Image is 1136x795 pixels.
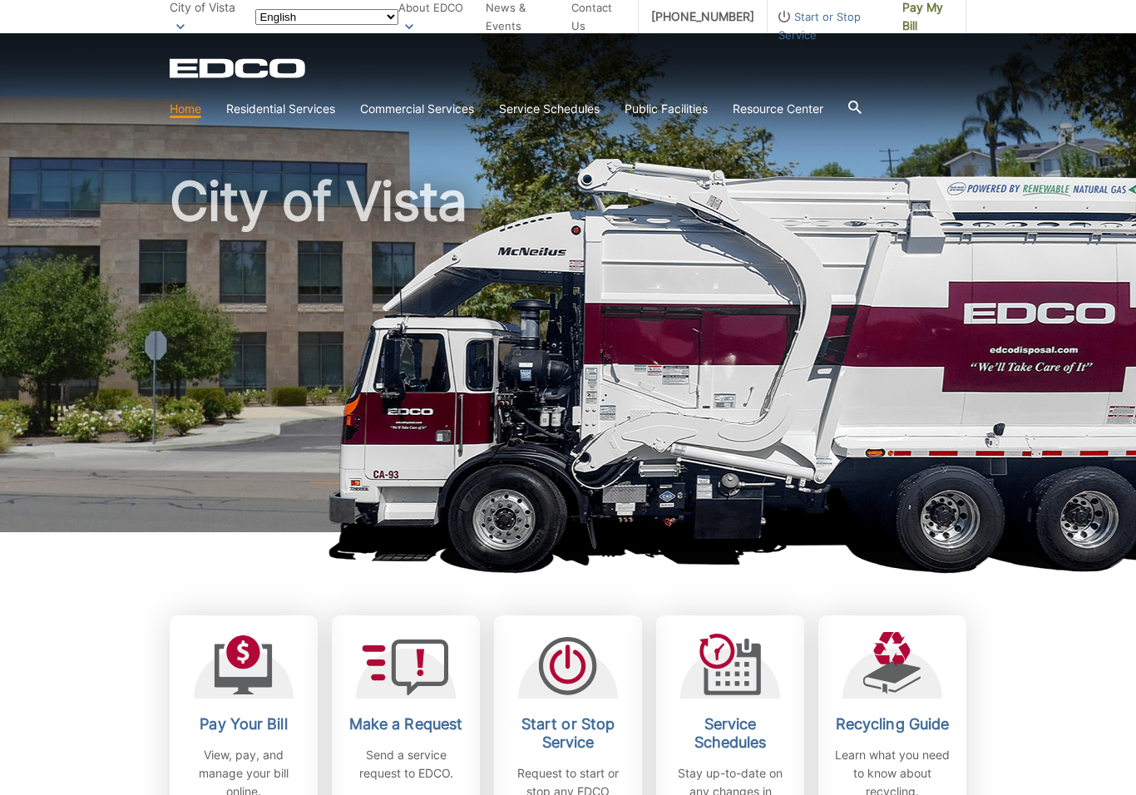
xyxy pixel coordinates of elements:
h2: Recycling Guide [831,715,954,733]
a: EDCD logo. Return to the homepage. [170,58,308,78]
h2: Start or Stop Service [506,715,630,752]
a: Resource Center [733,100,823,118]
h2: Service Schedules [669,715,792,752]
h1: City of Vista [170,175,966,540]
p: Send a service request to EDCO. [344,746,467,783]
a: Commercial Services [360,100,474,118]
a: Home [170,100,201,118]
a: Residential Services [226,100,335,118]
h2: Make a Request [344,715,467,733]
select: Select a language [255,9,398,25]
h2: Pay Your Bill [182,715,305,733]
a: Public Facilities [625,100,708,118]
a: Service Schedules [499,100,600,118]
